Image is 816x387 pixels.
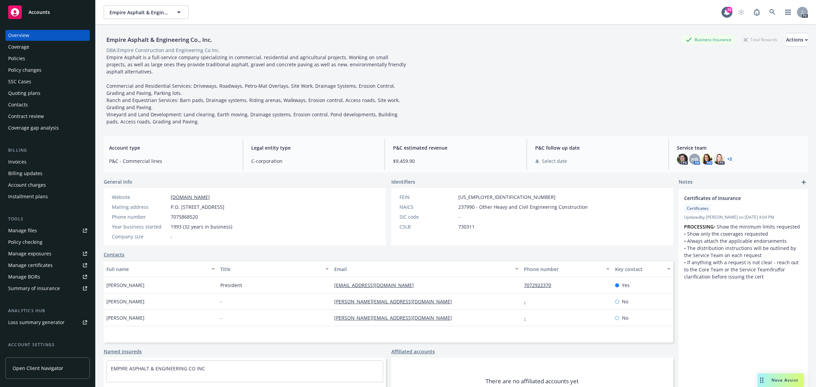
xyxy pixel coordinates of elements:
[106,266,207,273] div: Full name
[400,213,456,220] div: SIC code
[786,33,808,46] div: Actions
[684,223,802,280] p: • Show the minimum limits requested • Show only the coverages requested • Always attach the appli...
[5,30,90,41] a: Overview
[786,33,808,47] button: Actions
[5,248,90,259] a: Manage exposures
[220,314,222,321] span: -
[218,261,331,277] button: Title
[612,261,673,277] button: Key contact
[334,315,457,321] a: [PERSON_NAME][EMAIL_ADDRESS][DOMAIN_NAME]
[171,223,232,230] span: 1993 (32 years in business)
[8,111,44,122] div: Contract review
[106,298,144,305] span: [PERSON_NAME]
[5,191,90,202] a: Installment plans
[220,282,242,289] span: President
[8,65,41,75] div: Policy changes
[5,271,90,282] a: Manage BORs
[714,154,725,165] img: photo
[109,157,235,165] span: P&C - Commercial lines
[758,373,766,387] div: Drag to move
[5,180,90,190] a: Account charges
[171,213,198,220] span: 7075868520
[8,191,48,202] div: Installment plans
[679,178,693,186] span: Notes
[682,35,735,44] div: Business Insurance
[393,157,518,165] span: $9,459.90
[171,233,172,240] span: -
[458,223,475,230] span: 730311
[5,351,90,362] a: Service team
[750,5,764,19] a: Report a Bug
[8,225,37,236] div: Manage files
[5,41,90,52] a: Coverage
[8,317,65,328] div: Loss summary generator
[8,122,59,133] div: Coverage gap analysis
[701,154,712,165] img: photo
[334,266,511,273] div: Email
[5,260,90,271] a: Manage certificates
[771,377,798,383] span: Nova Assist
[109,144,235,151] span: Account type
[770,266,779,273] em: first
[8,283,60,294] div: Summary of insurance
[781,5,795,19] a: Switch app
[400,203,456,211] div: NAICS
[758,373,804,387] button: Nova Assist
[112,193,168,201] div: Website
[171,194,210,200] a: [DOMAIN_NAME]
[104,35,215,44] div: Empire Asphalt & Engineering Co., Inc.
[5,216,90,222] div: Tools
[251,157,377,165] span: C-corporation
[112,203,168,211] div: Mailing address
[106,282,144,289] span: [PERSON_NAME]
[679,189,808,286] div: Certificates of InsuranceCertificatesUpdatedby [PERSON_NAME] on [DATE] 4:04 PMPROCESSING• Show th...
[800,178,808,186] a: add
[109,9,168,16] span: Empire Asphalt & Engineering Co., Inc.
[104,251,124,258] a: Contacts
[740,35,781,44] div: Total Rewards
[677,144,802,151] span: Service team
[691,156,698,163] span: HB
[331,261,521,277] button: Email
[393,144,518,151] span: P&C estimated revenue
[524,298,531,305] a: -
[766,5,779,19] a: Search
[8,156,27,167] div: Invoices
[622,298,628,305] span: No
[5,225,90,236] a: Manage files
[524,266,602,273] div: Phone number
[5,307,90,314] div: Analytics hub
[5,168,90,179] a: Billing updates
[687,205,709,212] span: Certificates
[521,261,612,277] button: Phone number
[251,144,377,151] span: Legal entity type
[542,157,567,165] span: Select date
[171,203,224,211] span: P.O. [STREET_ADDRESS]
[727,157,732,161] a: +2
[106,314,144,321] span: [PERSON_NAME]
[5,88,90,99] a: Quoting plans
[334,298,457,305] a: [PERSON_NAME][EMAIL_ADDRESS][DOMAIN_NAME]
[8,180,46,190] div: Account charges
[5,65,90,75] a: Policy changes
[104,348,142,355] a: Named insureds
[104,5,189,19] button: Empire Asphalt & Engineering Co., Inc.
[391,348,435,355] a: Affiliated accounts
[334,282,419,288] a: [EMAIL_ADDRESS][DOMAIN_NAME]
[8,248,51,259] div: Manage exposures
[677,154,688,165] img: photo
[535,144,661,151] span: P&C follow up date
[220,266,321,273] div: Title
[5,99,90,110] a: Contacts
[458,213,460,220] span: -
[8,168,42,179] div: Billing updates
[8,99,28,110] div: Contacts
[524,282,557,288] a: 7072922370
[400,223,456,230] div: CSLB
[726,7,732,13] div: 79
[8,237,42,248] div: Policy checking
[622,282,630,289] span: Yes
[400,193,456,201] div: FEIN
[486,377,579,385] span: There are no affiliated accounts yet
